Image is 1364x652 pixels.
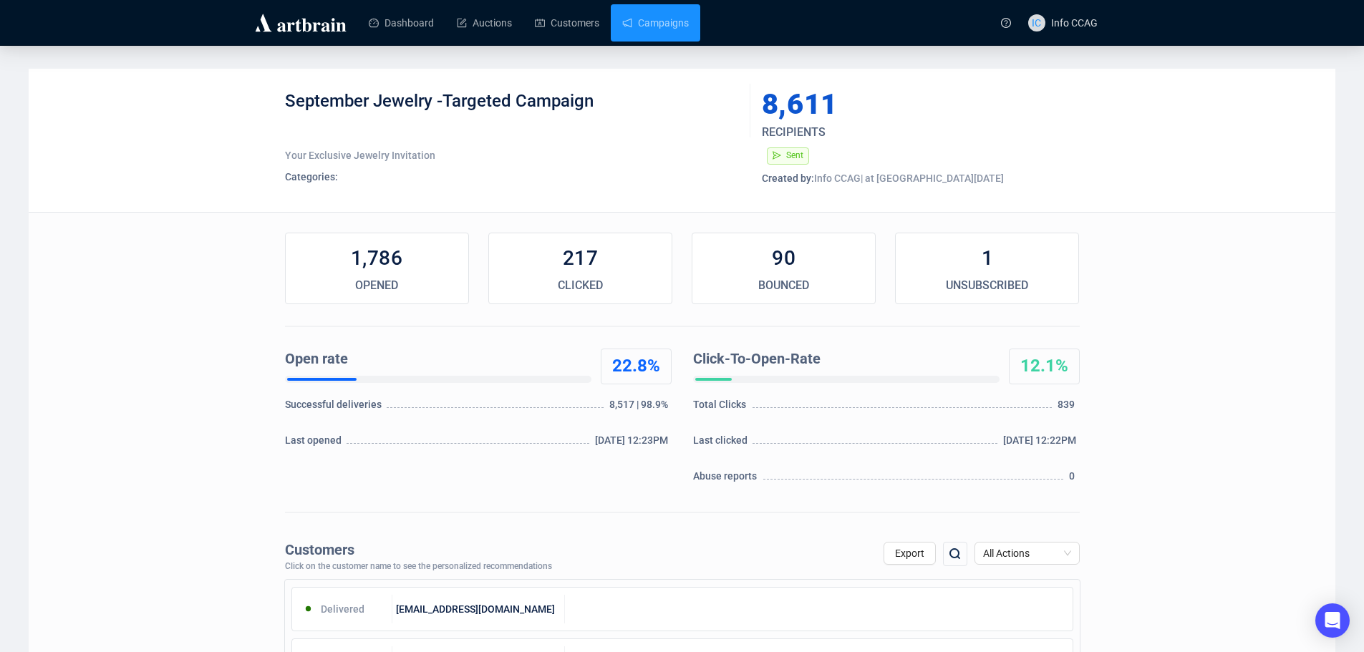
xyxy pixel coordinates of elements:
button: Export [884,542,936,565]
div: Click-To-Open-Rate [693,349,994,370]
div: RECIPIENTS [762,124,1025,141]
img: search.png [947,545,964,563]
span: Sent [786,150,803,160]
span: IC [1032,15,1041,31]
div: Open Intercom Messenger [1315,603,1350,638]
div: Abuse reports [693,469,761,490]
div: 1,786 [286,244,468,273]
span: Categories: [285,171,338,183]
span: Created by: [762,172,814,184]
div: 0 [1069,469,1079,490]
span: Export [895,548,924,559]
a: Dashboard [369,4,434,42]
div: Successful deliveries [285,397,384,419]
span: All Actions [983,542,1071,564]
a: Campaigns [622,4,689,42]
div: [DATE] 12:23PM [595,433,672,454]
div: 217 [489,244,672,273]
div: September Jewelry -Targeted Campaign [285,90,740,133]
div: 90 [692,244,875,273]
div: Click on the customer name to see the personalized recommendations [285,562,552,572]
div: Customers [285,542,552,558]
div: OPENED [286,277,468,294]
div: Last clicked [693,433,751,454]
div: Open rate [285,349,586,370]
div: UNSUBSCRIBED [896,277,1078,294]
div: [EMAIL_ADDRESS][DOMAIN_NAME] [392,595,565,623]
div: 8,517 | 98.9% [609,397,671,419]
span: send [773,151,781,160]
div: Info CCAG | at [GEOGRAPHIC_DATA][DATE] [762,171,1080,185]
div: Delivered [292,595,393,623]
div: 12.1% [1010,355,1079,378]
a: Customers [535,4,599,42]
div: 8,611 [762,90,1012,119]
div: Last opened [285,433,345,454]
span: question-circle [1001,18,1011,28]
div: [DATE] 12:22PM [1003,433,1080,454]
div: Total Clicks [693,397,750,419]
div: BOUNCED [692,277,875,294]
div: 1 [896,244,1078,273]
div: 22.8% [601,355,671,378]
img: logo [253,11,349,34]
span: Info CCAG [1051,17,1098,29]
div: CLICKED [489,277,672,294]
a: Auctions [457,4,512,42]
div: Your Exclusive Jewelry Invitation [285,148,740,162]
div: 839 [1058,397,1079,419]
